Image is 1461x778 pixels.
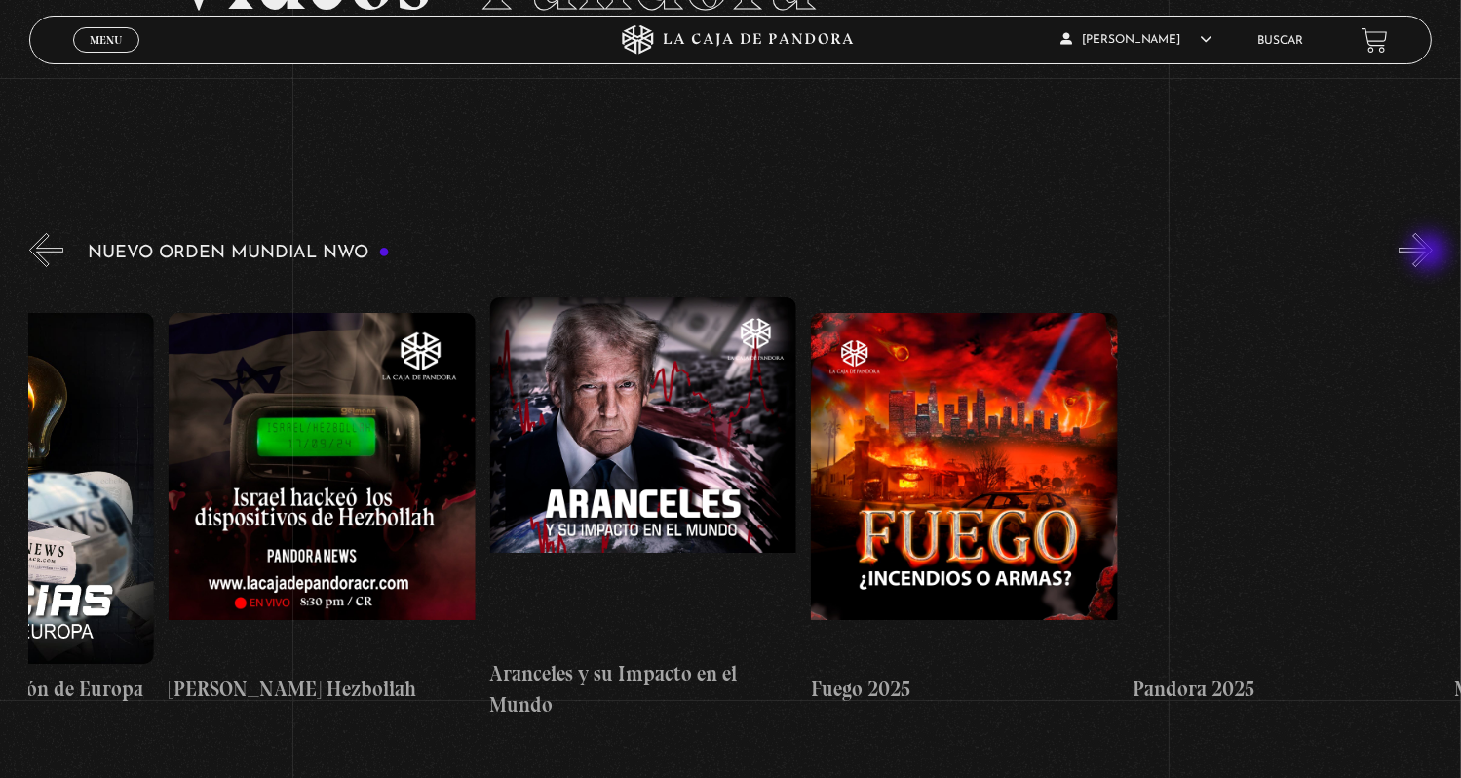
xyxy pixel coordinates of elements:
[84,51,130,64] span: Cerrar
[811,282,1118,735] a: Fuego 2025
[90,34,122,46] span: Menu
[169,674,476,705] h4: [PERSON_NAME] Hezbollah
[88,244,390,262] h3: Nuevo Orden Mundial NWO
[1257,35,1303,47] a: Buscar
[169,282,476,735] a: [PERSON_NAME] Hezbollah
[1133,282,1440,735] a: Pandora 2025
[1133,674,1440,705] h4: Pandora 2025
[490,658,797,720] h4: Aranceles y su Impacto en el Mundo
[490,282,797,735] a: Aranceles y su Impacto en el Mundo
[29,233,63,267] button: Previous
[1060,34,1212,46] span: [PERSON_NAME]
[1362,26,1388,53] a: View your shopping cart
[1399,233,1433,267] button: Next
[811,674,1118,705] h4: Fuego 2025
